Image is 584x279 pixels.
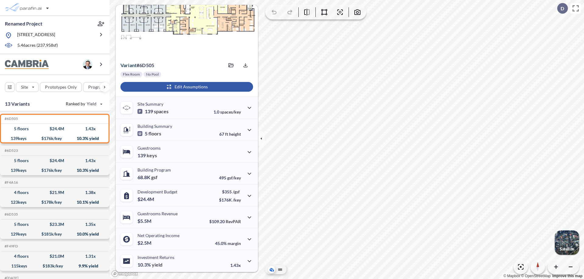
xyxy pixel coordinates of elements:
[226,219,241,224] span: RevPAR
[120,62,137,68] span: Variant
[137,167,171,172] p: Building Program
[3,117,18,121] h5: Click to copy the code
[219,189,241,194] p: $355
[111,270,138,277] a: Mapbox homepage
[220,109,241,114] span: spaces/key
[21,84,28,90] p: Site
[17,42,58,49] p: 5.46 acres ( 237,958 sf)
[215,241,241,246] p: 45.0%
[137,196,155,202] p: $24.4M
[219,175,241,180] p: 495
[120,82,253,92] button: Edit Assumptions
[233,197,241,202] span: /key
[561,6,564,11] p: D
[151,174,158,180] span: gsf
[137,152,157,158] p: 139
[123,72,140,77] p: Flex Room
[5,100,30,107] p: 13 Variants
[45,84,77,90] p: Prototypes Only
[154,108,169,114] span: spaces
[3,180,18,185] h5: Click to copy the code
[219,131,241,137] p: 67
[227,175,241,180] span: gsf/key
[17,32,55,39] p: [STREET_ADDRESS]
[555,230,579,255] img: Switcher Image
[137,124,172,129] p: Building Summary
[555,230,579,255] button: Switcher ImageSatellite
[87,101,97,107] span: Yield
[137,131,161,137] p: 5
[137,145,161,151] p: Guestrooms
[214,109,241,114] p: 1.0
[137,233,179,238] p: Net Operating Income
[61,99,106,109] button: Ranked by Yield
[152,262,162,268] span: yield
[268,266,275,273] button: Aerial View
[146,72,159,77] p: No Pool
[137,101,163,107] p: Site Summary
[88,84,105,90] p: Program
[16,82,39,92] button: Site
[276,266,284,273] button: Site Plan
[219,197,241,202] p: $176K
[552,274,582,278] a: Improve this map
[137,240,152,246] p: $2.5M
[137,211,178,216] p: Guestrooms Revenue
[209,219,241,224] p: $109.20
[3,212,18,216] h5: Click to copy the code
[83,82,116,92] button: Program
[5,60,49,69] img: BrandImage
[233,189,240,194] span: /gsf
[137,108,169,114] p: 139
[137,189,177,194] p: Development Budget
[5,20,42,27] p: Renamed Project
[137,218,152,224] p: $5.5M
[521,274,551,278] a: OpenStreetMap
[228,241,241,246] span: margin
[147,152,157,158] span: keys
[230,263,241,268] p: 1.43x
[503,274,520,278] a: Mapbox
[229,131,241,137] span: height
[3,148,18,153] h5: Click to copy the code
[225,131,228,137] span: ft
[137,262,162,268] p: 10.3%
[40,82,82,92] button: Prototypes Only
[148,131,161,137] span: floors
[3,244,18,248] h5: Click to copy the code
[83,60,92,69] img: user logo
[137,255,174,260] p: Investment Returns
[137,174,158,180] p: 68.8K
[120,62,154,68] p: # 6d505
[560,247,574,251] p: Satellite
